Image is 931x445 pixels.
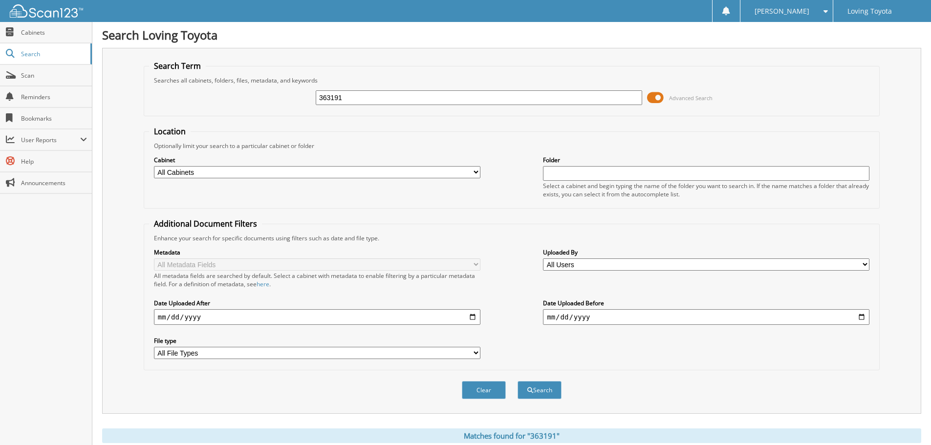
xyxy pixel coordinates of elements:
[102,27,921,43] h1: Search Loving Toyota
[154,309,480,325] input: start
[543,299,869,307] label: Date Uploaded Before
[462,381,506,399] button: Clear
[21,136,80,144] span: User Reports
[257,280,269,288] a: here
[543,248,869,256] label: Uploaded By
[518,381,562,399] button: Search
[669,94,713,102] span: Advanced Search
[21,28,87,37] span: Cabinets
[149,218,262,229] legend: Additional Document Filters
[21,50,86,58] span: Search
[543,156,869,164] label: Folder
[21,179,87,187] span: Announcements
[149,61,206,71] legend: Search Term
[21,71,87,80] span: Scan
[149,142,874,150] div: Optionally limit your search to a particular cabinet or folder
[21,93,87,101] span: Reminders
[21,114,87,123] span: Bookmarks
[154,337,480,345] label: File type
[847,8,892,14] span: Loving Toyota
[102,428,921,443] div: Matches found for "363191"
[149,234,874,242] div: Enhance your search for specific documents using filters such as date and file type.
[154,272,480,288] div: All metadata fields are searched by default. Select a cabinet with metadata to enable filtering b...
[154,156,480,164] label: Cabinet
[543,309,869,325] input: end
[755,8,809,14] span: [PERSON_NAME]
[154,248,480,256] label: Metadata
[154,299,480,307] label: Date Uploaded After
[21,157,87,166] span: Help
[543,182,869,198] div: Select a cabinet and begin typing the name of the folder you want to search in. If the name match...
[149,76,874,85] div: Searches all cabinets, folders, files, metadata, and keywords
[10,4,83,18] img: scan123-logo-white.svg
[149,126,191,137] legend: Location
